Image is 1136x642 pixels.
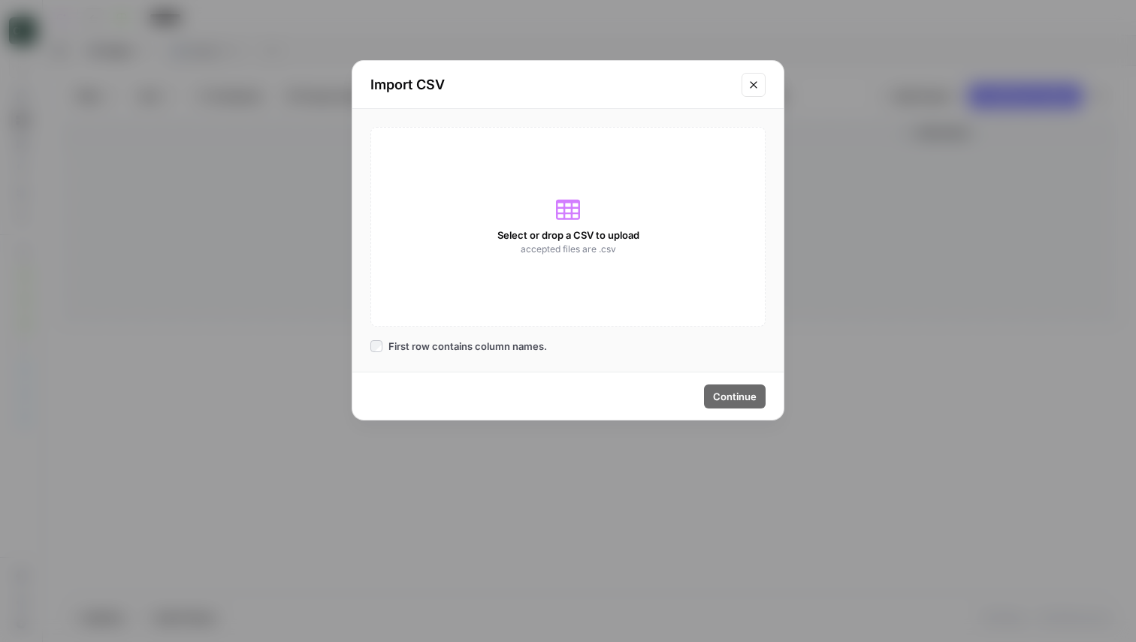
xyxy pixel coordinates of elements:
[370,74,733,95] h2: Import CSV
[713,389,757,404] span: Continue
[742,73,766,97] button: Close modal
[497,228,639,243] span: Select or drop a CSV to upload
[521,243,616,256] span: accepted files are .csv
[704,384,766,408] button: Continue
[370,340,382,352] input: First row contains column names.
[388,339,547,354] span: First row contains column names.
